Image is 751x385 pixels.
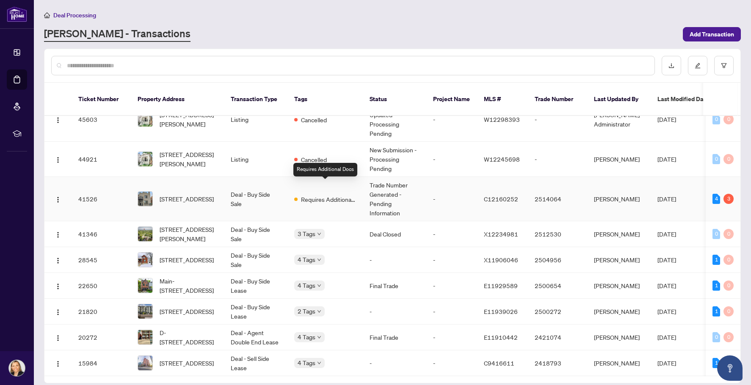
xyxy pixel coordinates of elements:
[317,361,321,365] span: down
[9,360,25,376] img: Profile Icon
[484,359,514,367] span: C9416611
[528,324,587,350] td: 2421074
[317,232,321,236] span: down
[426,83,477,116] th: Project Name
[721,63,727,69] span: filter
[55,360,61,367] img: Logo
[587,247,651,273] td: [PERSON_NAME]
[138,227,152,241] img: thumbnail-img
[587,142,651,177] td: [PERSON_NAME]
[712,280,720,291] div: 1
[224,350,287,376] td: Deal - Sell Side Lease
[138,304,152,319] img: thumbnail-img
[55,157,61,163] img: Logo
[298,358,315,368] span: 4 Tags
[224,97,287,142] td: Listing
[723,194,734,204] div: 3
[484,115,520,123] span: W12298393
[317,309,321,313] span: down
[690,27,734,41] span: Add Transaction
[160,110,217,129] span: [STREET_ADDRESS][PERSON_NAME]
[484,308,518,315] span: E11939026
[131,83,224,116] th: Property Address
[484,282,518,289] span: E11929589
[528,221,587,247] td: 2512530
[51,113,65,126] button: Logo
[287,83,363,116] th: Tags
[160,255,214,264] span: [STREET_ADDRESS]
[138,152,152,166] img: thumbnail-img
[72,177,131,221] td: 41526
[712,229,720,239] div: 0
[426,97,477,142] td: -
[426,247,477,273] td: -
[662,56,681,75] button: download
[317,335,321,339] span: down
[160,328,217,346] span: D-[STREET_ADDRESS]
[657,155,676,163] span: [DATE]
[657,359,676,367] span: [DATE]
[51,279,65,292] button: Logo
[363,273,426,299] td: Final Trade
[51,330,65,344] button: Logo
[484,155,520,163] span: W12245698
[72,247,131,273] td: 28545
[363,83,426,116] th: Status
[587,221,651,247] td: [PERSON_NAME]
[293,163,357,176] div: Requires Additional Docs
[224,142,287,177] td: Listing
[72,97,131,142] td: 45603
[44,27,191,42] a: [PERSON_NAME] - Transactions
[651,83,727,116] th: Last Modified Date
[224,83,287,116] th: Transaction Type
[712,332,720,342] div: 0
[426,350,477,376] td: -
[723,229,734,239] div: 0
[363,324,426,350] td: Final Trade
[723,306,734,316] div: 0
[138,330,152,344] img: thumbnail-img
[723,255,734,265] div: 0
[55,117,61,124] img: Logo
[657,195,676,203] span: [DATE]
[528,299,587,324] td: 2500272
[53,11,96,19] span: Deal Processing
[587,177,651,221] td: [PERSON_NAME]
[484,256,518,264] span: X11906046
[484,230,518,238] span: X12234981
[298,332,315,342] span: 4 Tags
[657,230,676,238] span: [DATE]
[528,177,587,221] td: 2514064
[712,306,720,316] div: 1
[587,83,651,116] th: Last Updated By
[657,115,676,123] span: [DATE]
[426,142,477,177] td: -
[657,94,709,104] span: Last Modified Date
[426,273,477,299] td: -
[72,221,131,247] td: 41346
[657,256,676,264] span: [DATE]
[72,299,131,324] td: 21820
[688,56,707,75] button: edit
[51,253,65,267] button: Logo
[301,195,356,204] span: Requires Additional Docs
[363,97,426,142] td: Information Updated - Processing Pending
[138,253,152,267] img: thumbnail-img
[224,299,287,324] td: Deal - Buy Side Lease
[7,6,27,22] img: logo
[477,83,528,116] th: MLS #
[363,247,426,273] td: -
[298,255,315,264] span: 4 Tags
[657,282,676,289] span: [DATE]
[55,283,61,290] img: Logo
[426,299,477,324] td: -
[51,227,65,241] button: Logo
[51,356,65,370] button: Logo
[72,324,131,350] td: 20272
[587,350,651,376] td: [PERSON_NAME]
[55,335,61,341] img: Logo
[138,192,152,206] img: thumbnail-img
[528,247,587,273] td: 2504956
[224,324,287,350] td: Deal - Agent Double End Lease
[72,273,131,299] td: 22650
